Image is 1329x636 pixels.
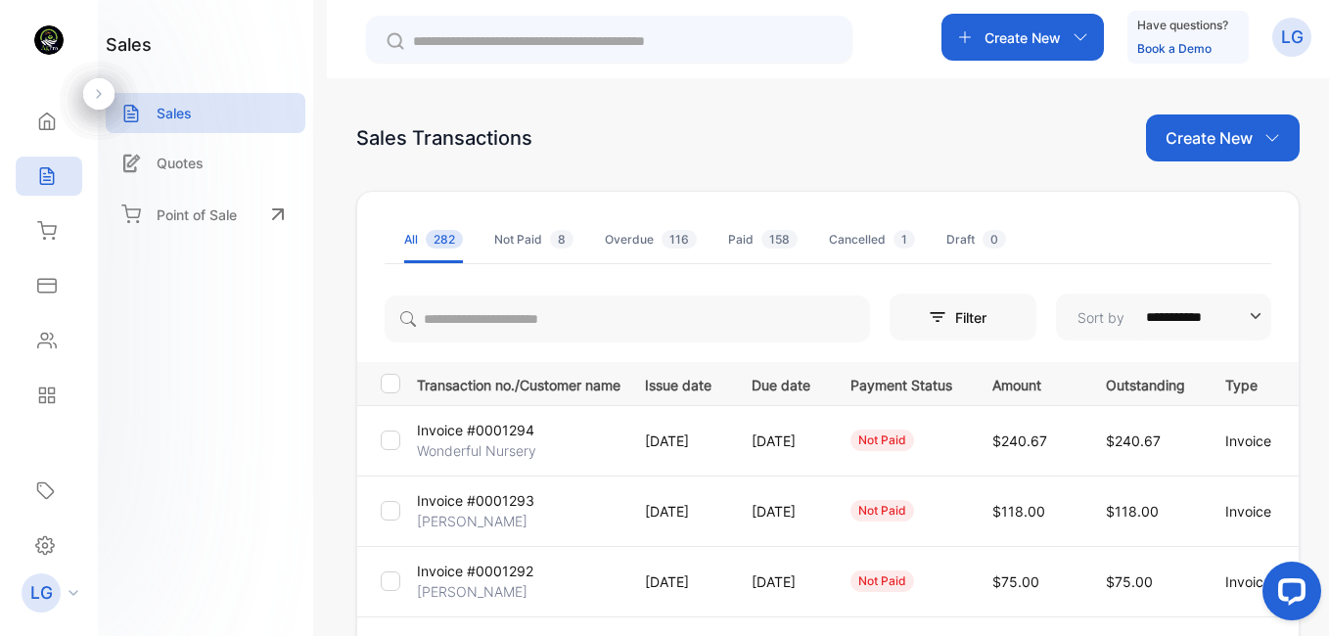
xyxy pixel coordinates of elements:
div: not paid [850,500,914,522]
span: $118.00 [1106,503,1159,520]
button: Create New [941,14,1104,61]
p: Create New [1166,126,1253,150]
p: Sales [157,103,192,123]
button: Create New [1146,114,1300,161]
div: Overdue [605,231,697,249]
a: Sales [106,93,305,133]
p: LG [1281,24,1304,50]
p: Have questions? [1137,16,1228,35]
p: Invoice [1225,431,1283,451]
span: $118.00 [992,503,1045,520]
p: Issue date [645,371,711,395]
p: [DATE] [752,431,810,451]
p: Invoice [1225,571,1283,592]
p: LG [30,580,53,606]
a: Point of Sale [106,193,305,236]
p: [PERSON_NAME] [417,511,527,531]
p: [DATE] [645,571,711,592]
p: Type [1225,371,1283,395]
p: Outstanding [1106,371,1185,395]
p: Create New [985,27,1061,48]
button: Sort by [1056,294,1271,341]
h1: sales [106,31,152,58]
p: [DATE] [645,501,711,522]
div: not paid [850,570,914,592]
p: Invoice #0001292 [417,561,533,581]
p: Point of Sale [157,204,237,225]
span: $240.67 [992,432,1047,449]
span: 158 [761,230,798,249]
span: 1 [894,230,915,249]
p: Transaction no./Customer name [417,371,620,395]
p: [PERSON_NAME] [417,581,527,602]
p: [DATE] [645,431,711,451]
p: Payment Status [850,371,952,395]
p: Wonderful Nursery [417,440,536,461]
img: logo [34,25,64,55]
span: $240.67 [1106,432,1161,449]
button: LG [1272,14,1311,61]
a: Book a Demo [1137,41,1212,56]
span: $75.00 [1106,573,1153,590]
p: Amount [992,371,1066,395]
span: 8 [550,230,573,249]
div: Sales Transactions [356,123,532,153]
p: [DATE] [752,501,810,522]
span: 282 [426,230,463,249]
div: Cancelled [829,231,915,249]
span: 116 [662,230,697,249]
p: [DATE] [752,571,810,592]
p: Invoice #0001294 [417,420,534,440]
p: Quotes [157,153,204,173]
span: 0 [983,230,1006,249]
p: Invoice [1225,501,1283,522]
div: All [404,231,463,249]
p: Due date [752,371,810,395]
p: Sort by [1077,307,1124,328]
div: Paid [728,231,798,249]
div: Draft [946,231,1006,249]
a: Quotes [106,143,305,183]
iframe: LiveChat chat widget [1247,554,1329,636]
div: Not Paid [494,231,573,249]
p: Invoice #0001293 [417,490,534,511]
div: not paid [850,430,914,451]
span: $75.00 [992,573,1039,590]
